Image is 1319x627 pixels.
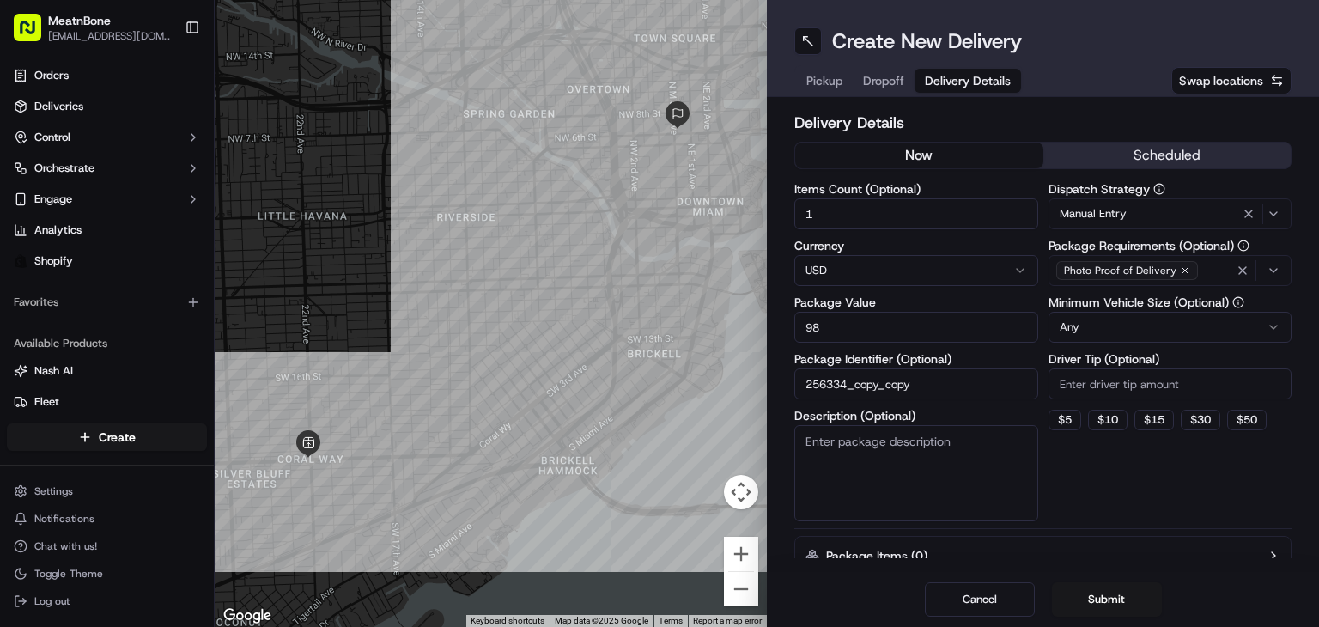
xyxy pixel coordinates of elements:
span: Wisdom [PERSON_NAME] [53,312,183,326]
span: Dropoff [863,72,904,89]
button: Zoom out [724,572,758,606]
div: Past conversations [17,222,115,236]
input: Enter number of items [794,198,1038,229]
span: Shopify [34,253,73,269]
button: now [795,143,1043,168]
button: $50 [1227,410,1267,430]
button: Photo Proof of Delivery [1049,255,1292,286]
span: Orders [34,68,69,83]
img: Wisdom Oko [17,295,45,329]
button: Chat with us! [7,534,207,558]
button: Map camera controls [724,475,758,509]
span: Deliveries [34,99,83,114]
button: Submit [1052,582,1162,617]
span: Map data ©2025 Google [555,616,648,625]
a: Report a map error [693,616,762,625]
a: Analytics [7,216,207,244]
span: [DATE] [196,312,231,326]
span: [DATE] [196,265,231,279]
label: Package Requirements (Optional) [1049,240,1292,252]
div: Available Products [7,330,207,357]
button: Swap locations [1171,67,1292,94]
a: Shopify [7,247,207,275]
button: Settings [7,479,207,503]
a: Powered byPylon [121,424,208,438]
span: Orchestrate [34,161,94,176]
button: Cancel [925,582,1035,617]
img: 1736555255976-a54dd68f-1ca7-489b-9aae-adbdc363a1c4 [17,163,48,194]
button: Minimum Vehicle Size (Optional) [1232,296,1244,308]
span: Pickup [806,72,842,89]
span: [EMAIL_ADDRESS][DOMAIN_NAME] [48,29,171,43]
label: Package Value [794,296,1038,308]
div: Start new chat [77,163,282,180]
span: Wisdom [PERSON_NAME] [53,265,183,279]
button: Zoom in [724,537,758,571]
button: Package Requirements (Optional) [1237,240,1249,252]
img: 1736555255976-a54dd68f-1ca7-489b-9aae-adbdc363a1c4 [34,266,48,280]
button: See all [266,219,313,240]
span: API Documentation [162,383,276,400]
a: 📗Knowledge Base [10,376,138,407]
input: Enter package identifier [794,368,1038,399]
button: Start new chat [292,168,313,189]
button: Package Items (0) [794,536,1292,575]
span: • [186,312,192,326]
button: Manual Entry [1049,198,1292,229]
label: Dispatch Strategy [1049,183,1292,195]
button: Orchestrate [7,155,207,182]
button: Engage [7,186,207,213]
button: Keyboard shortcuts [471,615,544,627]
img: Nash [17,16,52,51]
button: $10 [1088,410,1128,430]
a: Nash AI [14,363,200,379]
h1: Create New Delivery [832,27,1022,55]
img: Shopify logo [14,254,27,268]
label: Minimum Vehicle Size (Optional) [1049,296,1292,308]
label: Package Identifier (Optional) [794,353,1038,365]
div: 💻 [145,385,159,399]
h2: Delivery Details [794,111,1292,135]
button: $30 [1181,410,1220,430]
div: We're available if you need us! [77,180,236,194]
label: Package Items ( 0 ) [826,547,927,564]
span: Knowledge Base [34,383,131,400]
span: Swap locations [1179,72,1263,89]
span: Nash AI [34,363,73,379]
span: Pylon [171,425,208,438]
img: Google [219,605,276,627]
a: 💻API Documentation [138,376,283,407]
img: 1736555255976-a54dd68f-1ca7-489b-9aae-adbdc363a1c4 [34,313,48,326]
label: Description (Optional) [794,410,1038,422]
button: Toggle Theme [7,562,207,586]
button: Log out [7,589,207,613]
div: Favorites [7,289,207,316]
input: Got a question? Start typing here... [45,110,309,128]
button: $15 [1134,410,1174,430]
span: Engage [34,192,72,207]
span: Analytics [34,222,82,238]
button: $5 [1049,410,1081,430]
button: scheduled [1043,143,1292,168]
input: Enter driver tip amount [1049,368,1292,399]
button: MeatnBone [48,12,111,29]
span: Fleet [34,394,59,410]
button: Fleet [7,388,207,416]
span: Settings [34,484,73,498]
span: Delivery Details [925,72,1011,89]
span: Notifications [34,512,94,526]
a: Deliveries [7,93,207,120]
button: Control [7,124,207,151]
button: Create [7,423,207,451]
span: Create [99,429,136,446]
span: Log out [34,594,70,608]
button: MeatnBone[EMAIL_ADDRESS][DOMAIN_NAME] [7,7,178,48]
a: Orders [7,62,207,89]
span: Control [34,130,70,145]
a: Fleet [14,394,200,410]
span: Chat with us! [34,539,97,553]
p: Welcome 👋 [17,68,313,95]
img: Wisdom Oko [17,249,45,283]
a: Open this area in Google Maps (opens a new window) [219,605,276,627]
